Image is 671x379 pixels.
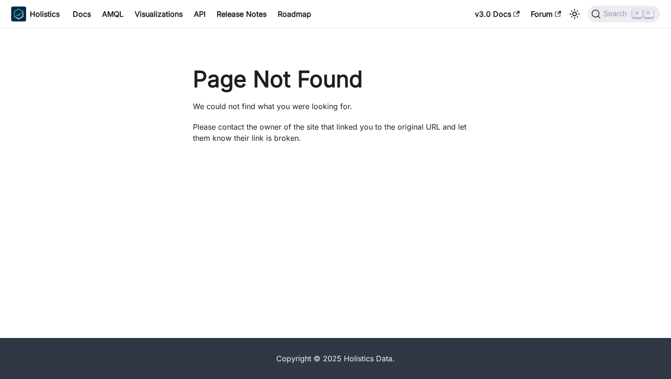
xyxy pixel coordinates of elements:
[11,7,60,21] a: HolisticsHolistics
[588,6,660,22] button: Search (Command+K)
[469,7,525,21] a: v3.0 Docs
[67,7,96,21] a: Docs
[193,101,478,112] p: We could not find what you were looking for.
[129,7,188,21] a: Visualizations
[644,9,653,18] kbd: K
[96,7,129,21] a: AMQL
[193,121,478,144] p: Please contact the owner of the site that linked you to the original URL and let them know their ...
[272,7,317,21] a: Roadmap
[30,8,60,20] b: Holistics
[11,7,26,21] img: Holistics
[39,353,632,364] div: Copyright © 2025 Holistics Data.
[632,9,642,18] kbd: ⌘
[211,7,272,21] a: Release Notes
[525,7,567,21] a: Forum
[188,7,211,21] a: API
[601,10,633,18] span: Search
[567,7,582,21] button: Switch between dark and light mode (currently light mode)
[193,65,478,93] h1: Page Not Found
